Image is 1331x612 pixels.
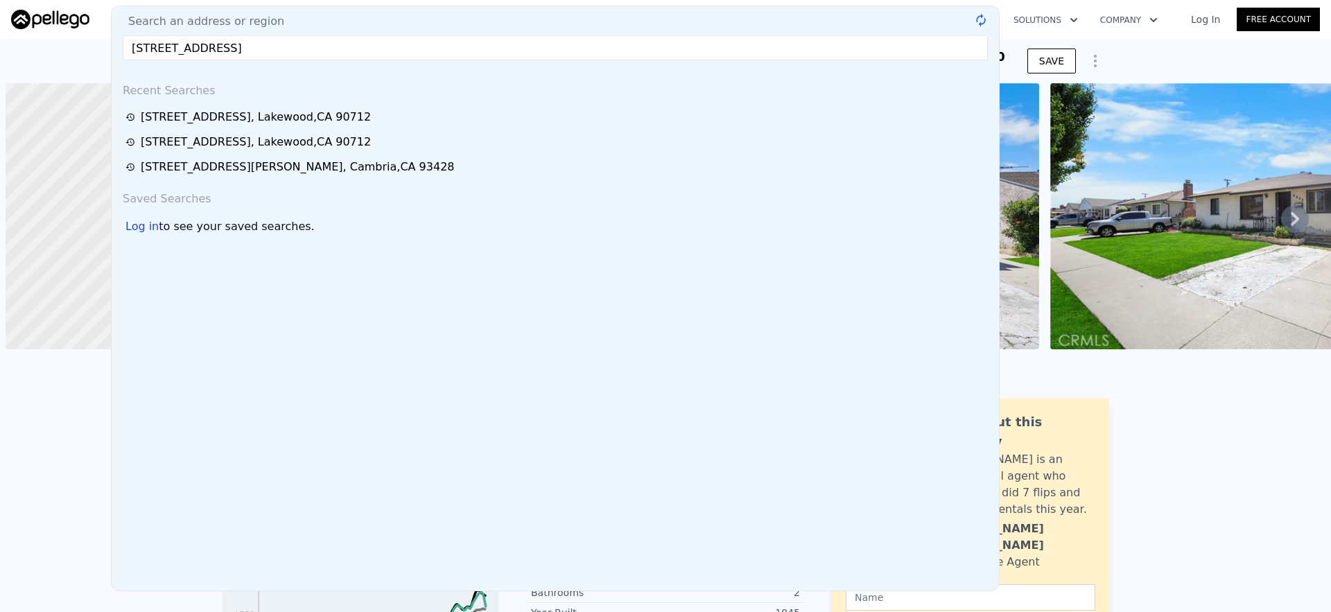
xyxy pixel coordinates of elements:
img: Pellego [11,10,89,29]
input: Enter an address, city, region, neighborhood or zip code [123,35,988,60]
a: Log In [1174,12,1237,26]
div: Saved Searches [117,180,993,213]
div: 2 [665,586,800,600]
a: [STREET_ADDRESS][PERSON_NAME], Cambria,CA 93428 [125,159,989,175]
button: Company [1089,8,1169,33]
a: Free Account [1237,8,1320,31]
div: [STREET_ADDRESS] , Lakewood , CA 90712 [141,109,371,125]
span: Search an address or region [117,13,284,30]
button: Show Options [1081,47,1109,75]
span: to see your saved searches. [159,218,314,235]
div: Log in [125,218,159,235]
div: [PERSON_NAME] [PERSON_NAME] [941,521,1095,554]
div: [PERSON_NAME] is an active local agent who personally did 7 flips and bought 3 rentals this year. [941,451,1095,518]
button: Solutions [1002,8,1089,33]
div: [STREET_ADDRESS] , Lakewood , CA 90712 [141,134,371,150]
div: Bathrooms [531,586,665,600]
button: SAVE [1027,49,1076,73]
a: [STREET_ADDRESS], Lakewood,CA 90712 [125,134,989,150]
div: Ask about this property [941,412,1095,451]
div: [STREET_ADDRESS][PERSON_NAME] , Cambria , CA 93428 [141,159,455,175]
input: Name [846,584,1095,611]
a: [STREET_ADDRESS], Lakewood,CA 90712 [125,109,989,125]
div: Recent Searches [117,71,993,105]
